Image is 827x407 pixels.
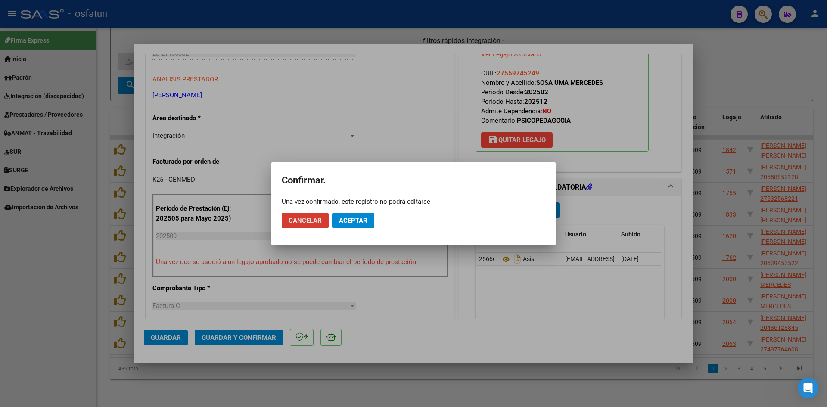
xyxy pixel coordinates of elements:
[332,213,374,228] button: Aceptar
[339,217,367,224] span: Aceptar
[289,217,322,224] span: Cancelar
[282,197,545,206] div: Una vez confirmado, este registro no podrá editarse
[282,172,545,189] h2: Confirmar.
[282,213,329,228] button: Cancelar
[798,378,818,398] div: Open Intercom Messenger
